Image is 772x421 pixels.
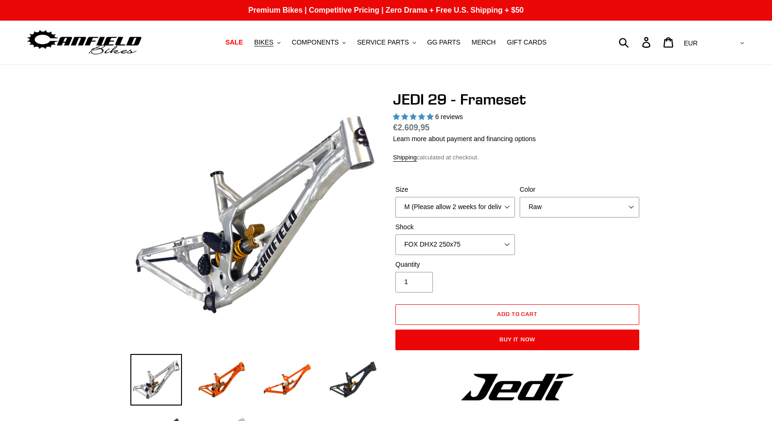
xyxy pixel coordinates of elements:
[393,90,642,108] h1: JEDI 29 - Frameset
[395,260,515,270] label: Quantity
[435,113,463,120] span: 6 reviews
[130,354,182,406] img: Load image into Gallery viewer, JEDI 29 - Frameset
[467,36,500,49] a: MERCH
[393,135,536,143] a: Learn more about payment and financing options
[292,38,339,46] span: COMPONENTS
[26,28,143,57] img: Canfield Bikes
[395,304,639,325] button: Add to cart
[395,185,515,195] label: Size
[196,354,248,406] img: Load image into Gallery viewer, JEDI 29 - Frameset
[520,185,639,195] label: Color
[624,32,648,53] input: Search
[393,113,435,120] span: 5.00 stars
[393,123,430,132] span: €2.609,95
[497,310,538,317] span: Add to cart
[287,36,350,49] button: COMPONENTS
[254,38,273,46] span: BIKES
[507,38,547,46] span: GIFT CARDS
[352,36,420,49] button: SERVICE PARTS
[357,38,409,46] span: SERVICE PARTS
[427,38,461,46] span: GG PARTS
[393,153,642,162] div: calculated at checkout.
[262,354,313,406] img: Load image into Gallery viewer, JEDI 29 - Frameset
[393,154,417,162] a: Shipping
[423,36,465,49] a: GG PARTS
[472,38,496,46] span: MERCH
[221,36,248,49] a: SALE
[395,222,515,232] label: Shock
[250,36,285,49] button: BIKES
[226,38,243,46] span: SALE
[395,330,639,350] button: Buy it now
[327,354,379,406] img: Load image into Gallery viewer, JEDI 29 - Frameset
[502,36,552,49] a: GIFT CARDS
